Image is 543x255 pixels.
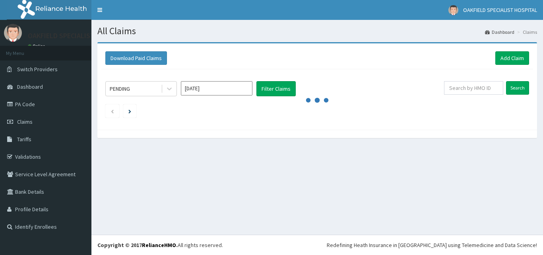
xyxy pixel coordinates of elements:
li: Claims [515,29,537,35]
button: Download Paid Claims [105,51,167,65]
svg: audio-loading [305,88,329,112]
a: Previous page [111,107,114,115]
a: Next page [128,107,131,115]
input: Search by HMO ID [444,81,503,95]
a: Add Claim [495,51,529,65]
img: User Image [448,5,458,15]
a: RelianceHMO [142,241,176,249]
span: Tariffs [17,136,31,143]
span: OAKFIELD SPECIALIST HOSPITAL [463,6,537,14]
strong: Copyright © 2017 . [97,241,178,249]
input: Select Month and Year [181,81,252,95]
span: Dashboard [17,83,43,90]
span: Switch Providers [17,66,58,73]
div: PENDING [110,85,130,93]
span: Claims [17,118,33,125]
a: Dashboard [485,29,514,35]
button: Filter Claims [256,81,296,96]
a: Online [28,43,47,49]
img: User Image [4,24,22,42]
footer: All rights reserved. [91,235,543,255]
h1: All Claims [97,26,537,36]
input: Search [506,81,529,95]
p: OAKFIELD SPECIALIST HOSPITAL [28,32,127,39]
div: Redefining Heath Insurance in [GEOGRAPHIC_DATA] using Telemedicine and Data Science! [327,241,537,249]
